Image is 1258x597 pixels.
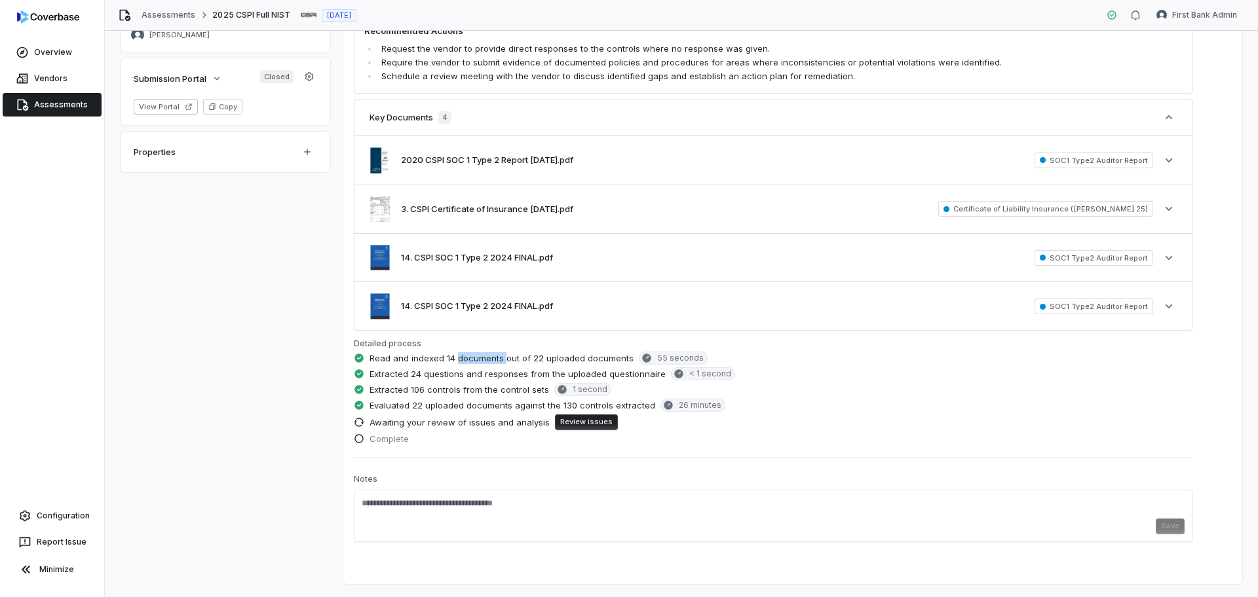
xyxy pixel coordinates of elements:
[370,293,391,319] img: 7e0788c4dc774566969efbd00531a2cf.jpg
[3,41,102,64] a: Overview
[679,400,721,410] span: 26 minutes
[378,56,1018,69] li: Require the vendor to submit evidence of documented policies and procedures for areas where incon...
[134,99,198,115] button: View Portal
[657,353,704,363] span: 55 seconds
[573,384,607,395] span: 1 second
[5,556,99,583] button: Minimize
[378,42,1018,56] li: Request the vendor to provide direct responses to the controls where no response was given.
[1172,10,1237,20] span: First Bank Admin
[5,504,99,528] a: Configuration
[370,433,409,444] span: Complete
[370,352,634,364] span: Read and indexed 14 documents out of 22 uploaded documents
[370,111,433,123] h3: Key Documents
[3,93,102,117] a: Assessments
[370,196,391,223] img: e5453ac5ed19451ca420d48f27c0422b.jpg
[1035,250,1153,266] span: SOC1 Type2 Auditor Report
[401,300,553,313] button: 14. CSPI SOC 1 Type 2 2024 FINAL.pdf
[149,30,210,40] span: [PERSON_NAME]
[370,384,549,395] span: Extracted 106 controls from the control sets
[401,203,573,216] button: 3. CSPI Certificate of Insurance [DATE].pdf
[1149,5,1245,25] button: First Bank Admin avatarFirst Bank Admin
[142,10,195,20] a: Assessments
[134,73,206,84] span: Submission Portal
[370,147,391,173] img: 852470d96db04290bea2f5eb081a792e.jpg
[327,10,351,20] span: [DATE]
[938,201,1153,217] span: Certificate of Liability Insurance ([PERSON_NAME] 25)
[354,474,1192,490] p: Notes
[3,67,102,90] a: Vendors
[401,251,553,264] button: 14. CSPI SOC 1 Type 2 2024 FINAL.pdf
[203,99,242,115] button: Copy
[1035,298,1153,314] span: SOC1 Type2 Auditor Report
[370,368,666,380] span: Extracted 24 questions and responses from the uploaded questionnaire
[555,414,618,430] button: Review issues
[401,154,573,167] button: 2020 CSPI SOC 1 Type 2 Report [DATE].pdf
[354,336,1192,352] p: Detailed process
[131,28,144,41] img: David Potter avatar
[370,244,391,271] img: 69fcbd004ed04c35a71fcea99601711a.jpg
[370,399,655,411] span: Evaluated 22 uploaded documents against the 130 controls extracted
[260,70,294,83] span: Closed
[5,530,99,554] button: Report Issue
[370,416,550,428] span: Awaiting your review of issues and analysis
[1035,153,1153,168] span: SOC1 Type2 Auditor Report
[17,10,79,24] img: logo-D7KZi-bG.svg
[1156,10,1167,20] img: First Bank Admin avatar
[378,69,1018,83] li: Schedule a review meeting with the vendor to discuss identified gaps and establish an action plan...
[689,369,731,379] span: < 1 second
[364,25,1018,38] h4: Recommended Actions
[212,10,290,20] span: 2025 CSPI Full NIST
[130,65,226,92] button: Submission Portal
[438,111,451,124] span: 4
